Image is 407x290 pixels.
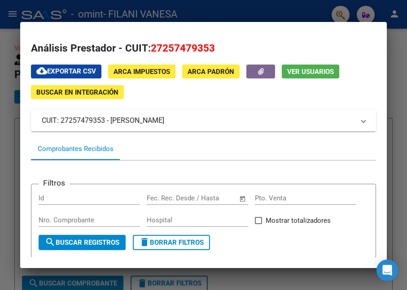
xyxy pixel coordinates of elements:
mat-expansion-panel-header: CUIT: 27257479353 - [PERSON_NAME] [31,110,376,131]
h3: Filtros [39,177,70,189]
button: Borrar Filtros [133,235,210,250]
button: ARCA Impuestos [108,65,175,78]
input: Fecha inicio [147,194,183,202]
button: Ver Usuarios [282,65,339,78]
mat-icon: cloud_download [36,65,47,76]
span: Exportar CSV [36,67,96,75]
h2: Análisis Prestador - CUIT: [31,41,376,56]
mat-panel-title: CUIT: 27257479353 - [PERSON_NAME] [42,115,354,126]
input: Fecha fin [191,194,235,202]
div: Comprobantes Recibidos [38,144,114,154]
button: Exportar CSV [31,65,101,78]
mat-icon: delete [139,237,150,247]
button: Buscar en Integración [31,85,124,99]
button: ARCA Padrón [182,65,240,78]
span: Ver Usuarios [287,68,334,76]
span: Mostrar totalizadores [266,215,331,226]
div: Open Intercom Messenger [376,260,398,281]
span: Borrar Filtros [139,238,204,247]
span: ARCA Padrón [188,68,234,76]
span: ARCA Impuestos [114,68,170,76]
button: Open calendar [237,194,248,204]
span: Buscar en Integración [36,88,118,96]
span: 27257479353 [151,42,215,54]
mat-icon: search [45,237,56,247]
span: Buscar Registros [45,238,119,247]
button: Buscar Registros [39,235,126,250]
